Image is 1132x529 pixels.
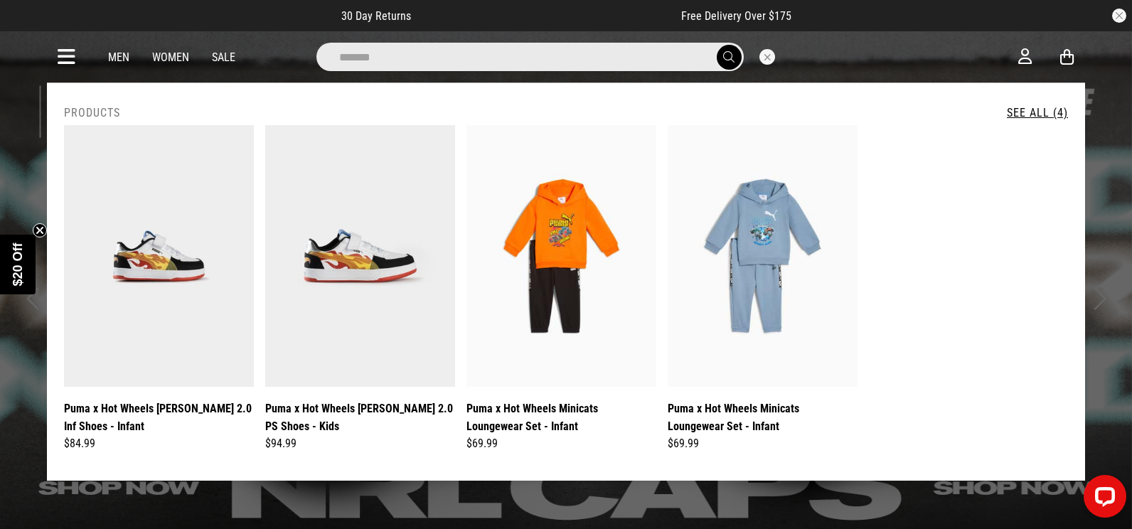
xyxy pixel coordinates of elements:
[668,125,858,387] img: Puma X Hot Wheels Minicats Loungewear Set - Infant in Blue
[668,400,858,435] a: Puma x Hot Wheels Minicats Loungewear Set - Infant
[759,49,775,65] button: Close search
[212,50,235,64] a: Sale
[668,435,858,452] div: $69.99
[11,242,25,286] span: $20 Off
[64,106,120,119] h2: Products
[64,400,254,435] a: Puma x Hot Wheels [PERSON_NAME] 2.0 Inf Shoes - Infant
[1007,106,1068,119] a: See All (4)
[466,435,656,452] div: $69.99
[1072,469,1132,529] iframe: LiveChat chat widget
[33,223,47,237] button: Close teaser
[466,125,656,387] img: Puma X Hot Wheels Minicats Loungewear Set - Infant in Black
[64,435,254,452] div: $84.99
[265,400,455,435] a: Puma x Hot Wheels [PERSON_NAME] 2.0 PS Shoes - Kids
[64,125,254,387] img: Puma X Hot Wheels Caven 2.0 Inf Shoes - Infant in White
[108,50,129,64] a: Men
[466,400,656,435] a: Puma x Hot Wheels Minicats Loungewear Set - Infant
[681,9,791,23] span: Free Delivery Over $175
[341,9,411,23] span: 30 Day Returns
[152,50,189,64] a: Women
[439,9,653,23] iframe: Customer reviews powered by Trustpilot
[265,125,455,387] img: Puma X Hot Wheels Caven 2.0 Ps Shoes - Kids in White
[265,435,455,452] div: $94.99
